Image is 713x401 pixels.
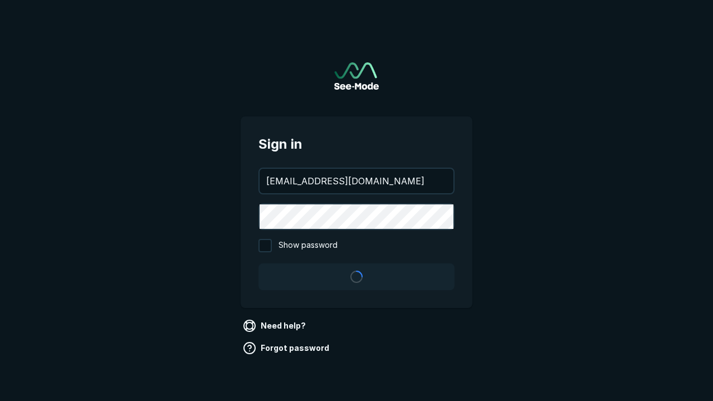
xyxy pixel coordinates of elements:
a: Forgot password [241,339,334,357]
span: Show password [279,239,338,252]
span: Sign in [258,134,455,154]
a: Need help? [241,317,310,335]
a: Go to sign in [334,62,379,90]
input: your@email.com [260,169,453,193]
img: See-Mode Logo [334,62,379,90]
